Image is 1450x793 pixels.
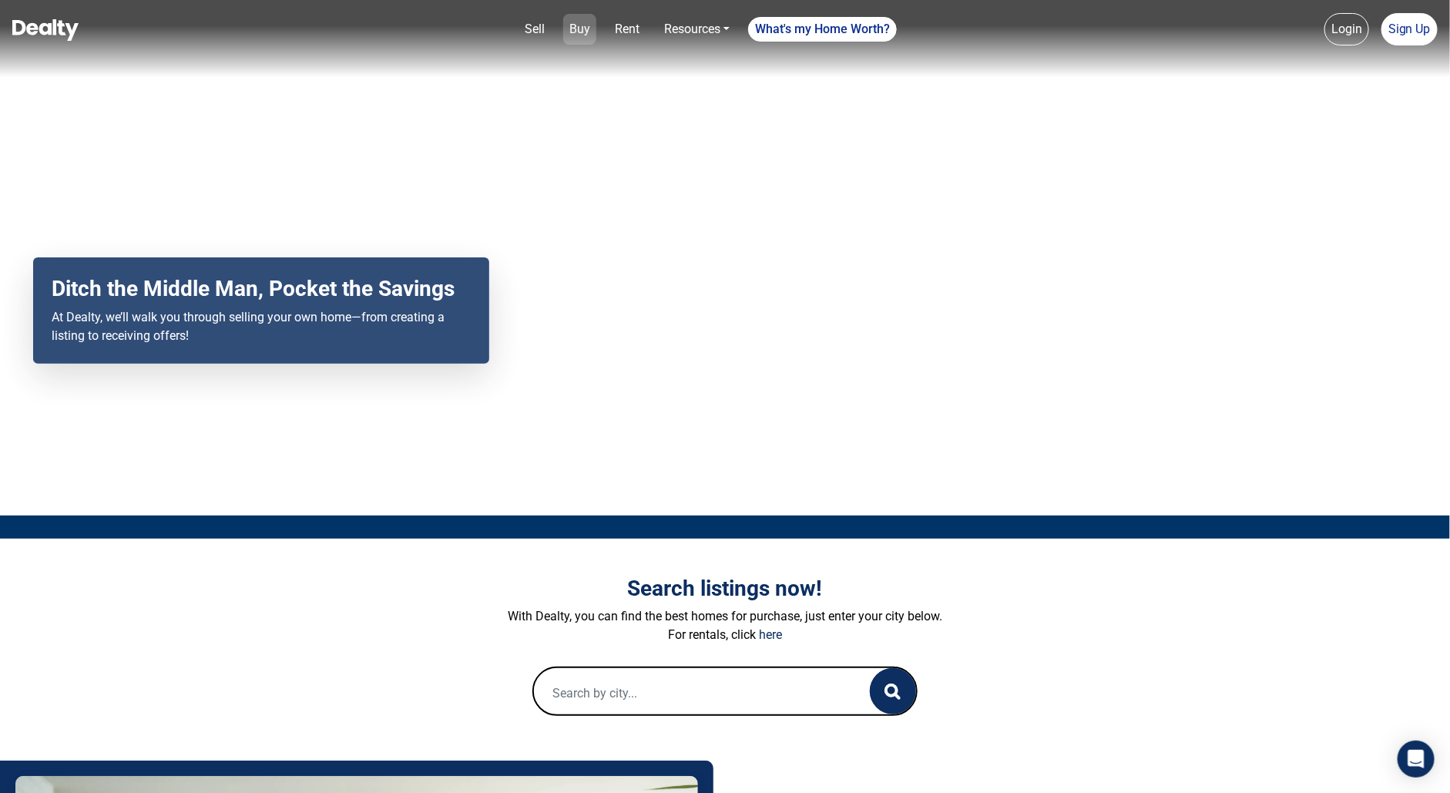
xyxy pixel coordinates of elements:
[297,576,1153,602] h3: Search listings now!
[52,308,471,345] p: At Dealty, we’ll walk you through selling your own home—from creating a listing to receiving offers!
[658,14,736,45] a: Resources
[1398,741,1435,778] div: Open Intercom Messenger
[1381,13,1438,45] a: Sign Up
[748,17,897,42] a: What's my Home Worth?
[534,668,839,717] input: Search by city...
[609,14,646,45] a: Rent
[12,19,79,41] img: Dealty - Buy, Sell & Rent Homes
[519,14,551,45] a: Sell
[297,607,1153,626] p: With Dealty, you can find the best homes for purchase, just enter your city below.
[52,276,471,302] h2: Ditch the Middle Man, Pocket the Savings
[297,626,1153,644] p: For rentals, click
[759,627,782,642] a: here
[563,14,596,45] a: Buy
[1324,13,1369,45] a: Login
